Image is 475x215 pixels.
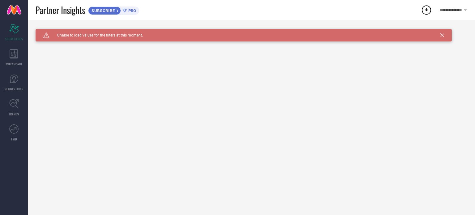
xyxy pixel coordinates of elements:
span: TRENDS [9,112,19,116]
span: Partner Insights [36,4,85,16]
span: SUGGESTIONS [5,87,24,91]
span: SCORECARDS [5,37,23,41]
span: SUBSCRIBE [88,8,117,13]
div: Open download list [421,4,432,15]
div: Unable to load filters at this moment. Please try later. [36,29,467,34]
span: Unable to load values for the filters at this moment. [49,33,143,37]
a: SUBSCRIBEPRO [88,5,139,15]
span: PRO [127,8,136,13]
span: WORKSPACE [6,62,23,66]
span: FWD [11,137,17,141]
